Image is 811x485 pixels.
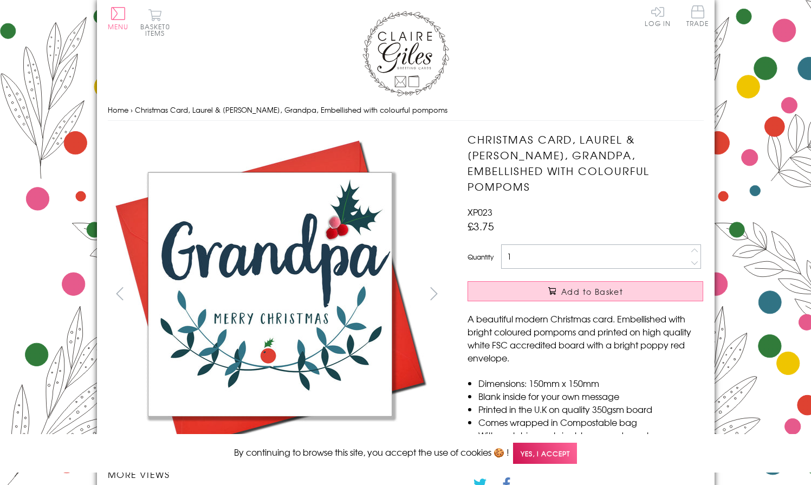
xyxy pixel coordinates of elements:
img: Claire Giles Greetings Cards [362,11,449,96]
span: £3.75 [468,218,494,234]
img: Christmas Card, Laurel & Holly, Grandpa, Embellished with colourful pompoms [107,132,432,457]
a: Home [108,105,128,115]
span: Add to Basket [561,286,623,297]
li: Comes wrapped in Compostable bag [478,416,703,429]
span: XP023 [468,205,492,218]
button: Basket0 items [140,9,170,36]
button: next [421,281,446,306]
button: Menu [108,7,129,30]
p: A beautiful modern Christmas card. Embellished with bright coloured pompoms and printed on high q... [468,312,703,364]
li: Blank inside for your own message [478,390,703,403]
span: 0 items [145,22,170,38]
span: Yes, I accept [513,443,577,464]
h3: More views [108,468,446,481]
label: Quantity [468,252,494,262]
span: Christmas Card, Laurel & [PERSON_NAME], Grandpa, Embellished with colourful pompoms [135,105,447,115]
span: Menu [108,22,129,31]
li: With matching sustainable sourced envelope [478,429,703,442]
span: Trade [686,5,709,27]
nav: breadcrumbs [108,99,704,121]
button: prev [108,281,132,306]
li: Printed in the U.K on quality 350gsm board [478,403,703,416]
h1: Christmas Card, Laurel & [PERSON_NAME], Grandpa, Embellished with colourful pompoms [468,132,703,194]
li: Dimensions: 150mm x 150mm [478,377,703,390]
span: › [131,105,133,115]
button: Add to Basket [468,281,703,301]
a: Log In [645,5,671,27]
a: Trade [686,5,709,29]
img: Christmas Card, Laurel & Holly, Grandpa, Embellished with colourful pompoms [446,132,771,457]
